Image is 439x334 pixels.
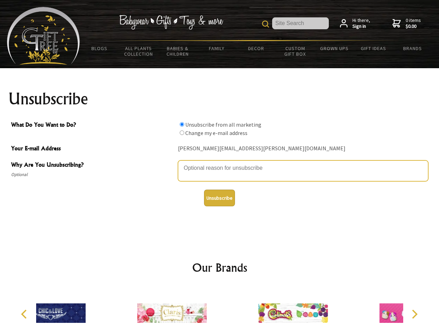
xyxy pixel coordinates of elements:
div: [PERSON_NAME][EMAIL_ADDRESS][PERSON_NAME][DOMAIN_NAME] [178,143,428,154]
input: What Do You Want to Do? [180,130,184,135]
img: product search [262,21,269,27]
span: 0 items [406,17,421,30]
input: Site Search [272,17,329,29]
span: Your E-mail Address [11,144,174,154]
a: All Plants Collection [119,41,158,61]
a: Brands [393,41,432,56]
a: Grown Ups [315,41,354,56]
label: Unsubscribe from all marketing [185,121,261,128]
h2: Our Brands [14,259,425,276]
strong: Sign in [352,23,370,30]
input: What Do You Want to Do? [180,122,184,127]
label: Change my e-mail address [185,129,247,136]
a: Custom Gift Box [276,41,315,61]
span: What Do You Want to Do? [11,120,174,130]
a: Hi there,Sign in [340,17,370,30]
a: Decor [236,41,276,56]
span: Hi there, [352,17,370,30]
img: Babyware - Gifts - Toys and more... [7,7,80,65]
a: Babies & Children [158,41,197,61]
a: Family [197,41,237,56]
a: 0 items$0.00 [392,17,421,30]
button: Unsubscribe [204,190,235,206]
button: Previous [17,307,33,322]
span: Optional [11,170,174,179]
span: Why Are You Unsubscribing? [11,160,174,170]
a: BLOGS [80,41,119,56]
a: Gift Ideas [354,41,393,56]
strong: $0.00 [406,23,421,30]
button: Next [407,307,422,322]
h1: Unsubscribe [8,90,431,107]
img: Babywear - Gifts - Toys & more [119,15,223,30]
textarea: Why Are You Unsubscribing? [178,160,428,181]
